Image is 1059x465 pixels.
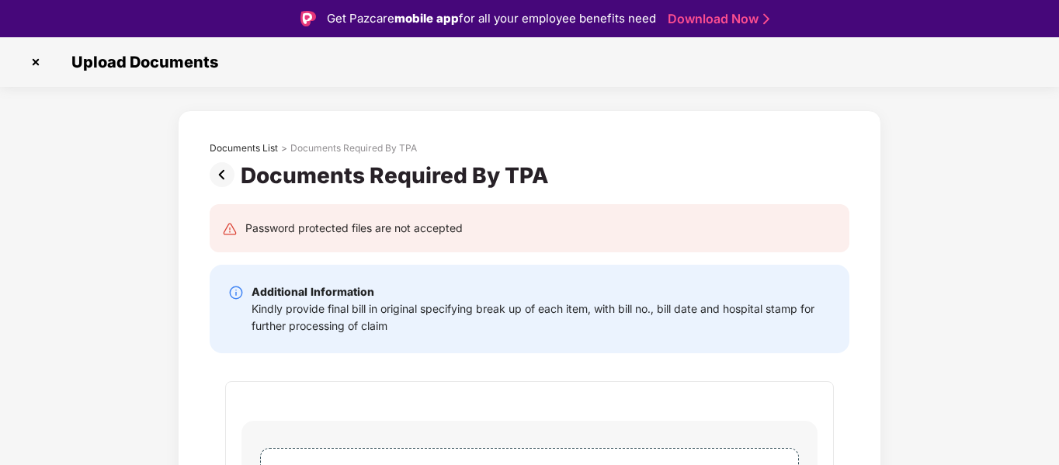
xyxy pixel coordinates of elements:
img: svg+xml;base64,PHN2ZyBpZD0iSW5mby0yMHgyMCIgeG1sbnM9Imh0dHA6Ly93d3cudzMub3JnLzIwMDAvc3ZnIiB3aWR0aD... [228,285,244,300]
strong: mobile app [394,11,459,26]
div: Documents Required By TPA [290,142,417,154]
div: Get Pazcare for all your employee benefits need [327,9,656,28]
img: svg+xml;base64,PHN2ZyBpZD0iUHJldi0zMngzMiIgeG1sbnM9Imh0dHA6Ly93d3cudzMub3JnLzIwMDAvc3ZnIiB3aWR0aD... [210,162,241,187]
div: Documents Required By TPA [241,162,555,189]
a: Download Now [668,11,765,27]
img: Stroke [763,11,769,27]
div: Password protected files are not accepted [245,220,463,237]
div: > [281,142,287,154]
div: Kindly provide final bill in original specifying break up of each item, with bill no., bill date ... [252,300,831,335]
b: Additional Information [252,285,374,298]
img: Logo [300,11,316,26]
img: svg+xml;base64,PHN2ZyBpZD0iQ3Jvc3MtMzJ4MzIiIHhtbG5zPSJodHRwOi8vd3d3LnczLm9yZy8yMDAwL3N2ZyIgd2lkdG... [23,50,48,75]
img: svg+xml;base64,PHN2ZyB4bWxucz0iaHR0cDovL3d3dy53My5vcmcvMjAwMC9zdmciIHdpZHRoPSIyNCIgaGVpZ2h0PSIyNC... [222,221,238,237]
div: Documents List [210,142,278,154]
span: Upload Documents [56,53,226,71]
